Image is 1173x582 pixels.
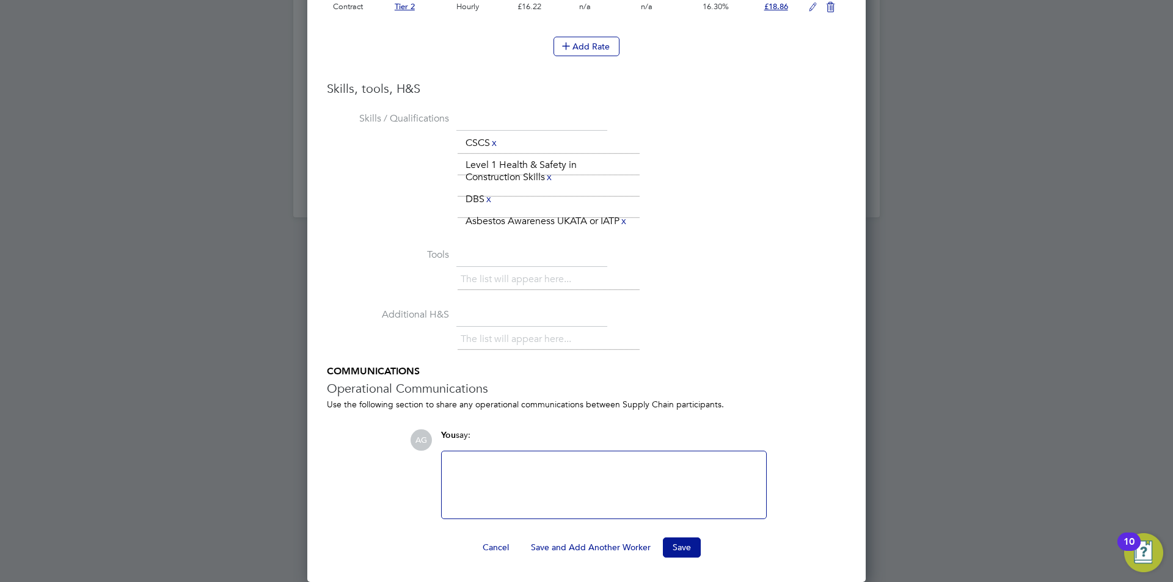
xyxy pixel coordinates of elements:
a: x [545,169,554,185]
label: Skills / Qualifications [327,112,449,125]
h3: Skills, tools, H&S [327,81,846,96]
h5: COMMUNICATIONS [327,365,846,378]
span: n/a [579,1,591,12]
span: 16.30% [703,1,729,12]
div: Use the following section to share any operational communications between Supply Chain participants. [327,399,846,410]
span: n/a [641,1,652,12]
li: The list will appear here... [461,331,576,347]
a: x [484,191,493,207]
span: You [441,430,456,440]
li: Level 1 Health & Safety in Construction Skills [461,157,638,186]
li: Asbestos Awareness UKATA or IATP [461,213,633,230]
button: Save [663,537,701,557]
span: £18.86 [764,1,788,12]
a: x [490,135,499,151]
span: AG [411,429,432,451]
li: CSCS [461,135,503,151]
button: Save and Add Another Worker [521,537,660,557]
li: The list will appear here... [461,271,576,288]
div: say: [441,429,767,451]
button: Open Resource Center, 10 new notifications [1124,533,1163,572]
div: 10 [1124,542,1135,558]
h3: Operational Communications [327,380,846,396]
button: Add Rate [554,37,619,56]
a: x [619,213,628,229]
label: Additional H&S [327,308,449,321]
label: Tools [327,249,449,261]
button: Cancel [473,537,519,557]
span: Tier 2 [395,1,415,12]
li: DBS [461,191,498,208]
